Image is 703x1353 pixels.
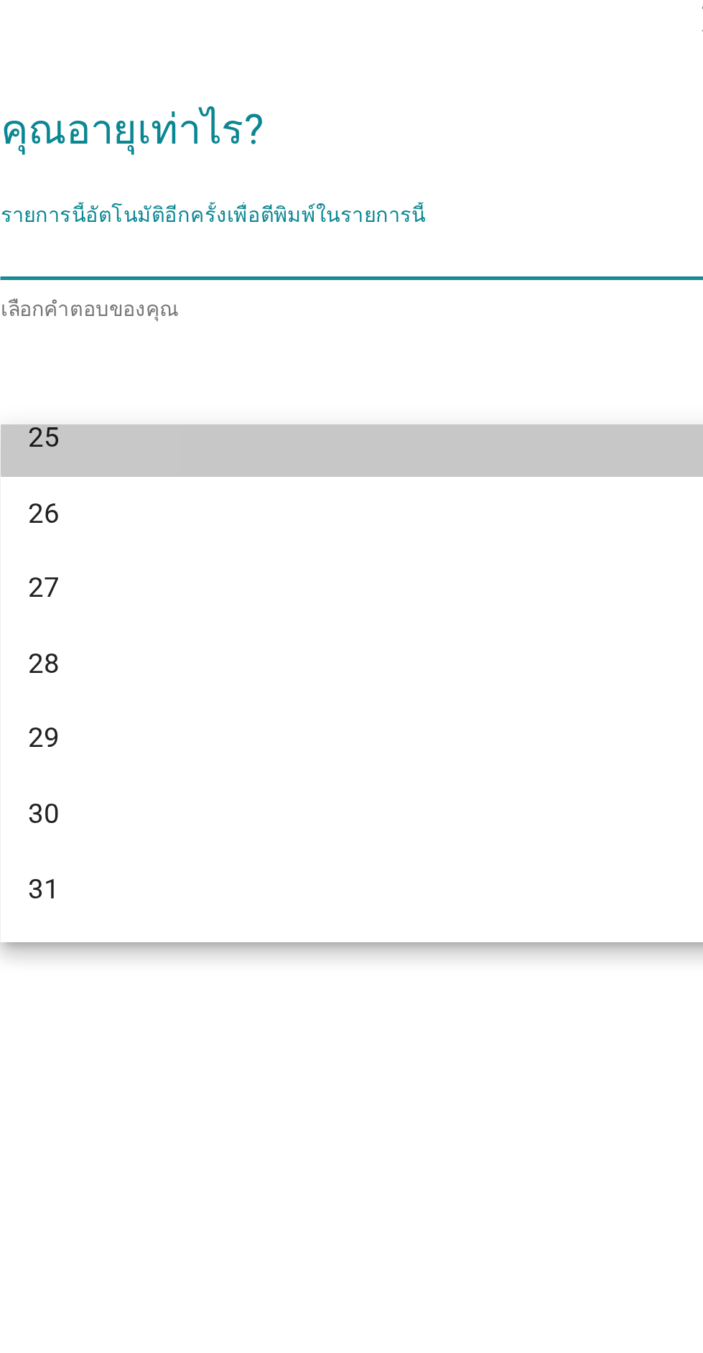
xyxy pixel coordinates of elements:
font: 28 [163,858,176,872]
font: 31 [163,952,176,966]
font: 27 [163,827,176,840]
font: 29 [163,889,176,903]
input: รายการนี้อัตโนมัติอีกครั้งเพื่อตีพิมพ์ในรายการนี้ [152,682,531,705]
font: 30 [163,921,176,934]
font: ภาษาไทย [444,582,493,596]
font: 26 [163,796,176,809]
font: คุณอายุเท่าไร? [152,633,261,653]
font: ลูกศรแบบดรอปดาวน์ [464,581,621,598]
font: 25 [163,764,176,778]
font: ลูกศรแบบดรอปดาวน์ [464,684,621,702]
font: เลือกคำตอบของคุณ [152,712,225,722]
